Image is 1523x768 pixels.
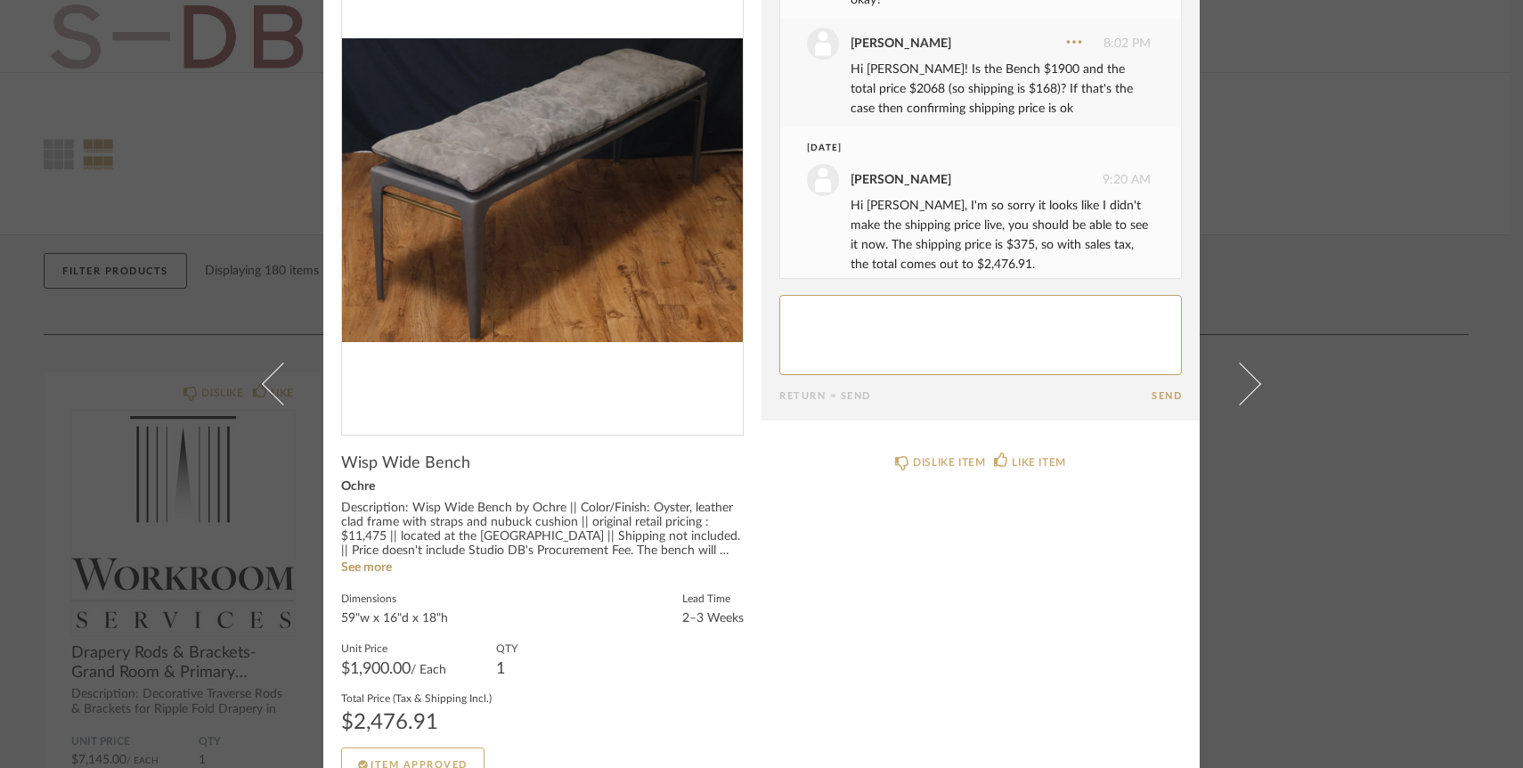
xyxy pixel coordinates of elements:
div: [PERSON_NAME] [851,170,951,190]
label: Lead Time [682,591,744,605]
div: DISLIKE ITEM [913,453,985,471]
label: QTY [496,641,517,655]
div: 1 [496,662,517,676]
span: $1,900.00 [341,661,411,677]
div: 8:02 PM [807,28,1151,60]
span: / Each [411,664,446,676]
span: Wisp Wide Bench [341,453,470,473]
label: Unit Price [341,641,446,655]
div: Description: Wisp Wide Bench by Ochre || Color/Finish: Oyster, leather clad frame with straps and... [341,502,744,559]
div: Ochre [341,480,744,494]
button: Send [1152,390,1182,402]
div: Hi [PERSON_NAME], I'm so sorry it looks like I didn't make the shipping price live, you should be... [851,196,1151,274]
div: $2,476.91 [341,712,492,733]
div: Hi [PERSON_NAME]! Is the Bench $1900 and the total price $2068 (so shipping is $168)? If that's t... [851,60,1151,118]
div: 59"w x 16"d x 18"h [341,612,448,626]
div: Return = Send [779,390,1152,402]
div: 2–3 Weeks [682,612,744,626]
a: See more [341,561,392,574]
label: Total Price (Tax & Shipping Incl.) [341,690,492,705]
div: LIKE ITEM [1012,453,1065,471]
div: [DATE] [807,142,1118,155]
label: Dimensions [341,591,448,605]
div: [PERSON_NAME] [851,34,951,53]
div: 9:20 AM [807,164,1151,196]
